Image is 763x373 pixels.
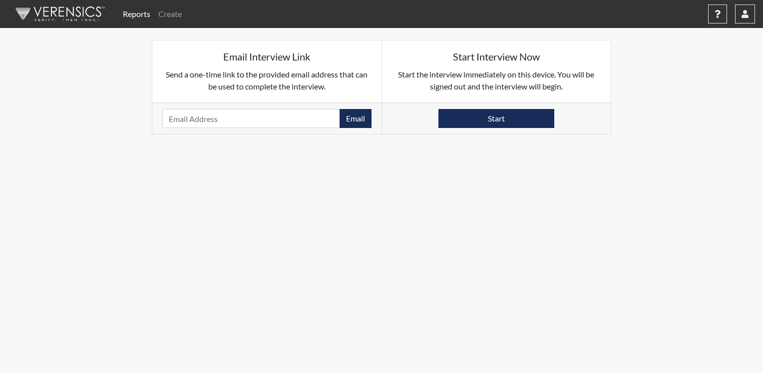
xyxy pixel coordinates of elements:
h5: Start Interview Now [392,50,601,62]
h5: Email Interview Link [162,50,372,62]
button: Email [340,109,372,128]
p: Start the interview immediately on this device. You will be signed out and the interview will begin. [392,68,601,92]
a: Reports [119,4,154,24]
p: Send a one-time link to the provided email address that can be used to complete the interview. [162,68,372,92]
button: Start [438,109,554,128]
a: Create [154,4,186,24]
input: Email Address [162,109,340,128]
